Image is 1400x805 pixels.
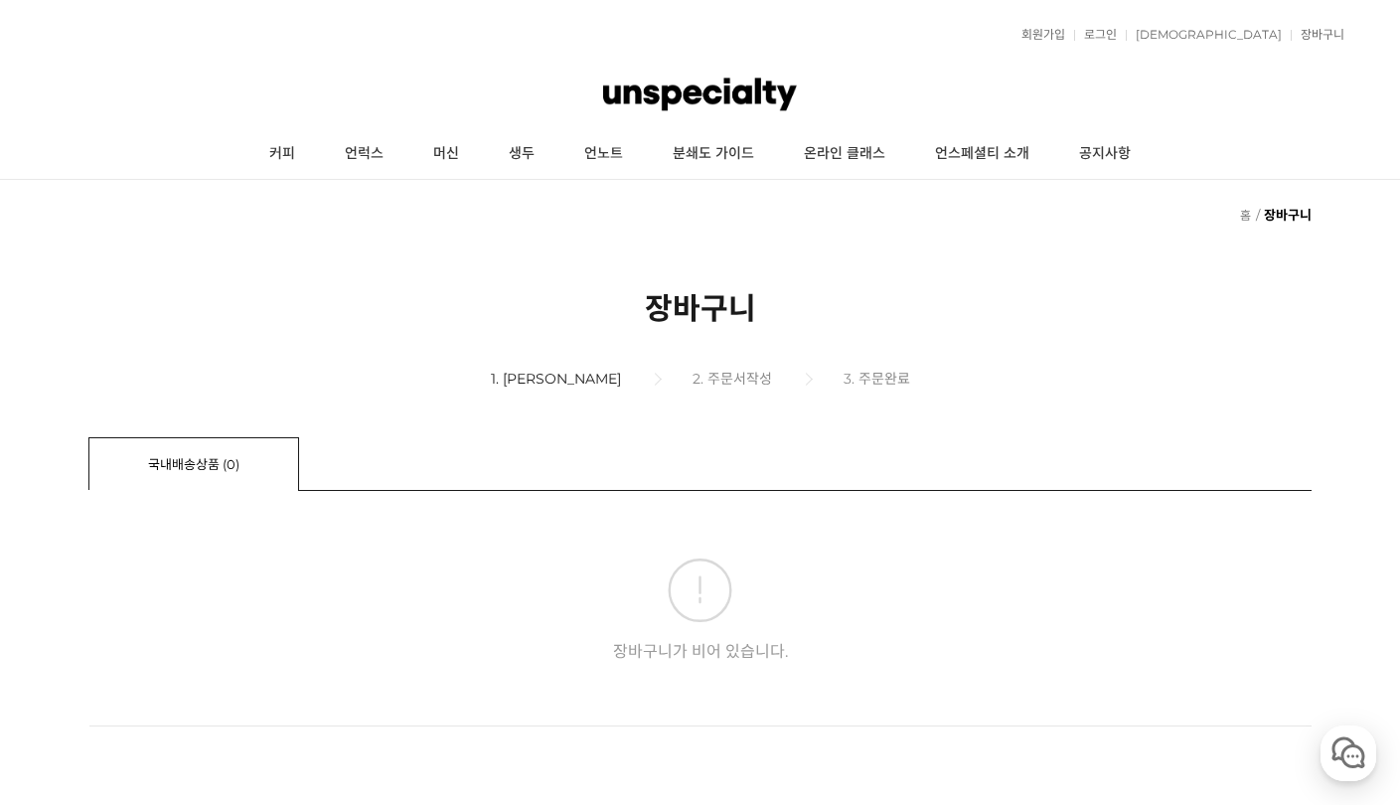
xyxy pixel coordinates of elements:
a: 로그인 [1074,29,1117,41]
a: 국내배송상품 (0) [88,437,299,490]
a: 언럭스 [320,129,408,179]
li: 1. [PERSON_NAME] [491,370,690,388]
li: 현재 위치 [1254,200,1312,230]
a: 분쇄도 가이드 [648,129,779,179]
a: 회원가입 [1011,29,1065,41]
a: 공지사항 [1054,129,1156,179]
a: 온라인 클래스 [779,129,910,179]
a: 커피 [244,129,320,179]
a: 생두 [484,129,559,179]
a: [DEMOGRAPHIC_DATA] [1126,29,1282,41]
a: 홈 [1240,208,1251,223]
a: 언노트 [559,129,648,179]
img: 언스페셜티 몰 [603,65,796,124]
li: 3. 주문완료 [844,368,910,388]
strong: 장바구니 [1264,207,1312,223]
li: 2. 주문서작성 [693,368,841,388]
a: 언스페셜티 소개 [910,129,1054,179]
p: 장바구니가 비어 있습니다. [89,545,1312,726]
a: 머신 [408,129,484,179]
a: 장바구니 [1291,29,1344,41]
h2: 장바구니 [89,284,1312,328]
